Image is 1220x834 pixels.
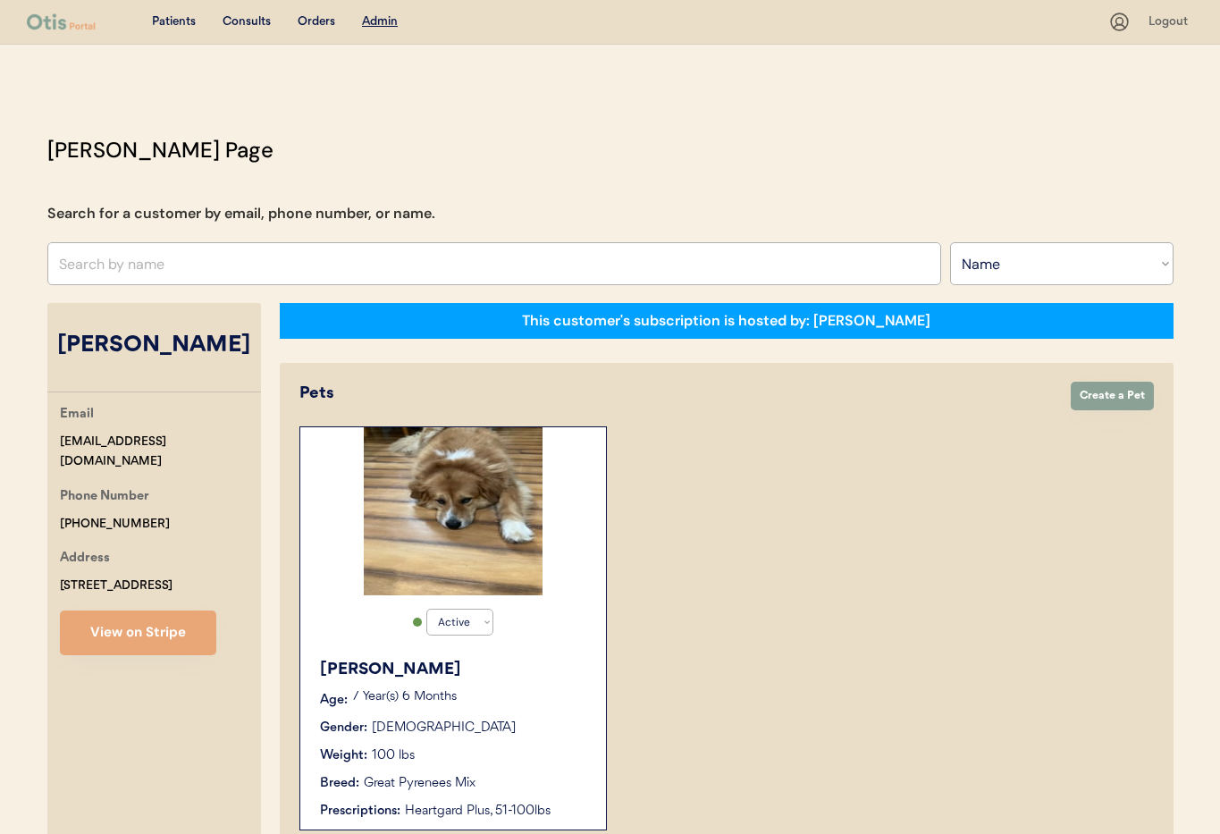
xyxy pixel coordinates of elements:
[320,658,588,682] div: [PERSON_NAME]
[60,432,261,473] div: [EMAIL_ADDRESS][DOMAIN_NAME]
[298,13,335,31] div: Orders
[1148,13,1193,31] div: Logout
[60,404,94,426] div: Email
[60,611,216,655] button: View on Stripe
[47,203,435,224] div: Search for a customer by email, phone number, or name.
[60,576,172,596] div: [STREET_ADDRESS]
[47,134,273,166] div: [PERSON_NAME] Page
[372,719,516,737] div: [DEMOGRAPHIC_DATA]
[364,427,543,595] img: IMG_0651.jpeg
[352,691,588,703] p: 7 Year(s) 6 Months
[320,746,367,765] div: Weight:
[372,746,415,765] div: 100 lbs
[299,382,1053,406] div: Pets
[47,329,261,363] div: [PERSON_NAME]
[522,311,930,331] div: This customer's subscription is hosted by: [PERSON_NAME]
[320,774,359,793] div: Breed:
[364,774,475,793] div: Great Pyrenees Mix
[60,548,110,570] div: Address
[362,15,398,28] u: Admin
[405,802,588,821] div: Heartgard Plus, 51-100lbs
[223,13,271,31] div: Consults
[320,691,348,710] div: Age:
[60,514,170,535] div: [PHONE_NUMBER]
[47,242,941,285] input: Search by name
[152,13,196,31] div: Patients
[320,802,400,821] div: Prescriptions:
[60,486,149,509] div: Phone Number
[320,719,367,737] div: Gender:
[1071,382,1154,410] button: Create a Pet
